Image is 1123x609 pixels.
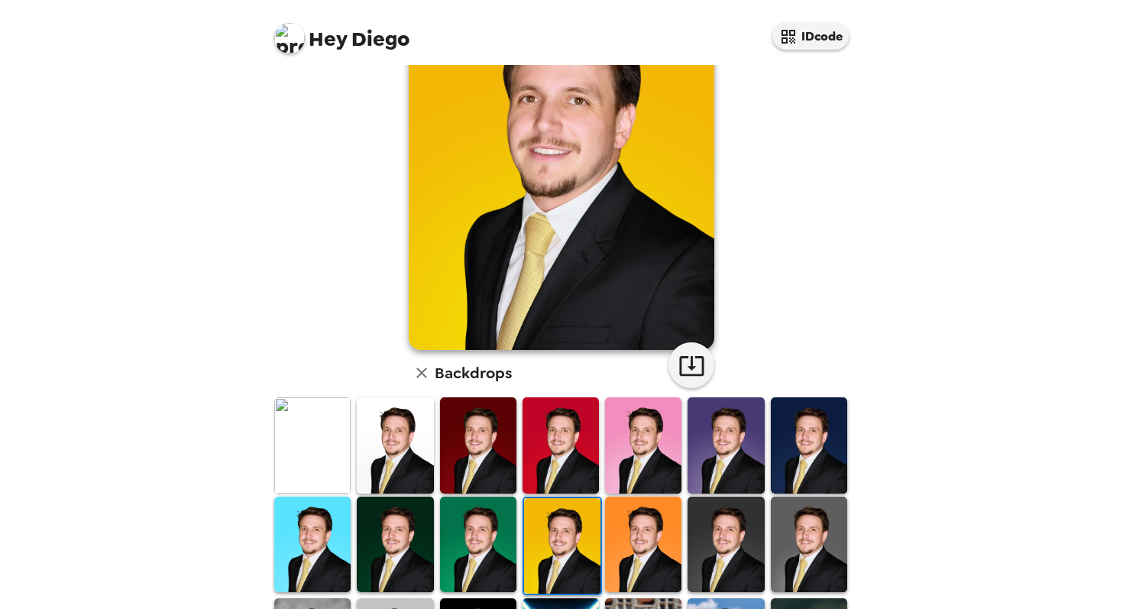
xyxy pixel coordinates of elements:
[274,23,305,53] img: profile pic
[772,23,849,50] button: IDcode
[309,25,347,53] span: Hey
[435,361,512,385] h6: Backdrops
[274,397,351,493] img: Original
[274,15,409,50] span: Diego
